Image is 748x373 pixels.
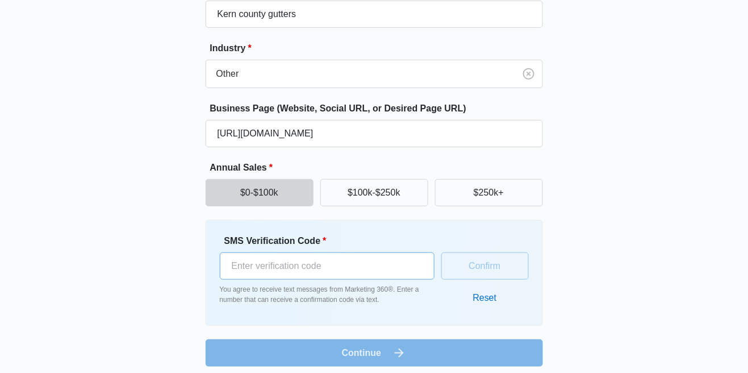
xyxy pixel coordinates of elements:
[220,284,434,305] p: You agree to receive text messages from Marketing 360®. Enter a number that can receive a confirm...
[462,284,508,312] button: Reset
[520,65,538,83] button: Clear
[210,42,548,55] label: Industry
[435,179,543,206] button: $250k+
[220,252,434,280] input: Enter verification code
[206,179,314,206] button: $0-$100k
[206,1,543,28] input: e.g. Jane's Plumbing
[320,179,428,206] button: $100k-$250k
[210,102,548,115] label: Business Page (Website, Social URL, or Desired Page URL)
[206,120,543,147] input: e.g. janesplumbing.com
[224,234,439,248] label: SMS Verification Code
[210,161,548,175] label: Annual Sales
